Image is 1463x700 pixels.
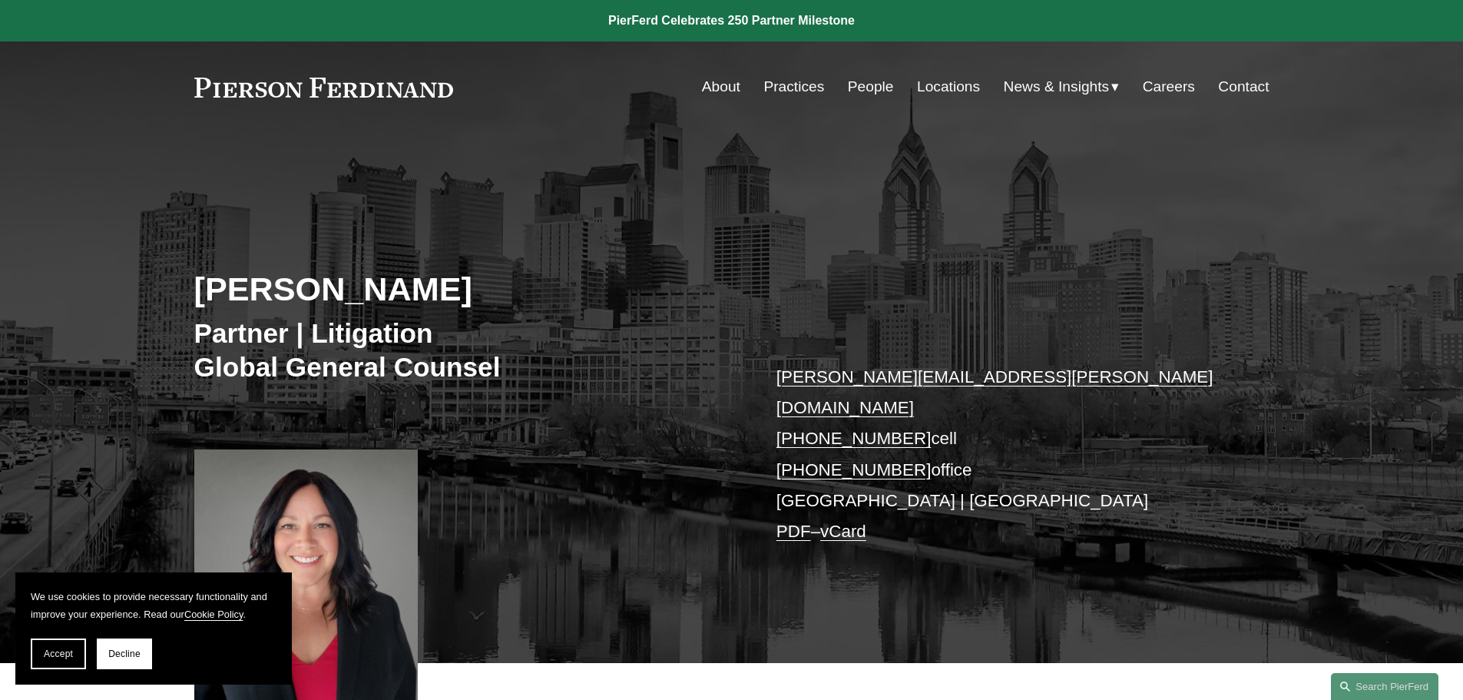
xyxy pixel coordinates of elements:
[820,522,866,541] a: vCard
[1004,72,1120,101] a: folder dropdown
[97,639,152,669] button: Decline
[1004,74,1110,101] span: News & Insights
[15,572,292,685] section: Cookie banner
[194,269,732,309] h2: [PERSON_NAME]
[194,317,732,383] h3: Partner | Litigation Global General Counsel
[44,649,73,659] span: Accept
[763,72,824,101] a: Practices
[1143,72,1195,101] a: Careers
[776,367,1213,417] a: [PERSON_NAME][EMAIL_ADDRESS][PERSON_NAME][DOMAIN_NAME]
[1218,72,1269,101] a: Contact
[108,649,141,659] span: Decline
[776,362,1224,548] p: cell office [GEOGRAPHIC_DATA] | [GEOGRAPHIC_DATA] –
[31,639,86,669] button: Accept
[776,522,811,541] a: PDF
[184,609,243,620] a: Cookie Policy
[917,72,980,101] a: Locations
[848,72,894,101] a: People
[1331,673,1438,700] a: Search this site
[702,72,740,101] a: About
[776,429,932,448] a: [PHONE_NUMBER]
[776,460,932,479] a: [PHONE_NUMBER]
[31,588,276,623] p: We use cookies to provide necessary functionality and improve your experience. Read our .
